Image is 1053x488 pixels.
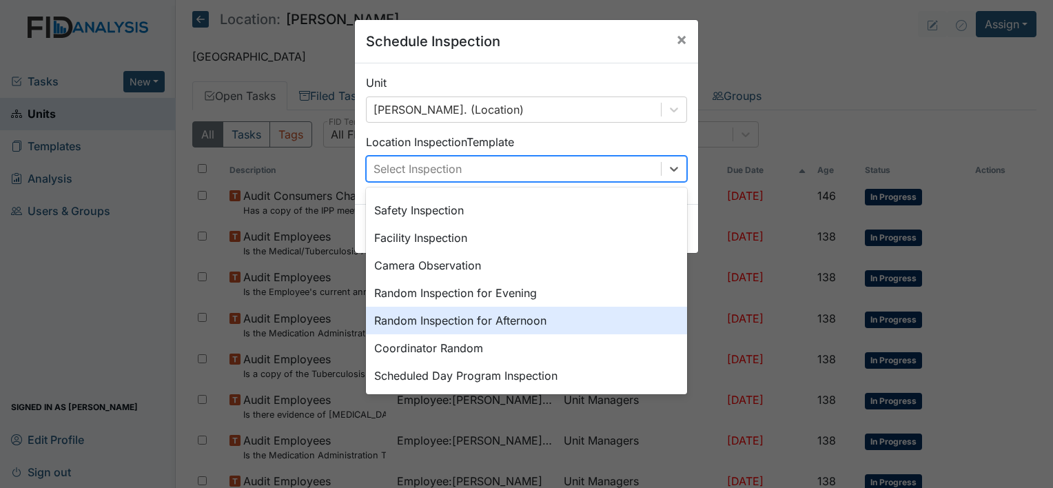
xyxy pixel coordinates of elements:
[366,334,687,362] div: Coordinator Random
[366,224,687,252] div: Facility Inspection
[366,389,687,417] div: Random Day Program Inspection
[366,196,687,224] div: Safety Inspection
[374,161,462,177] div: Select Inspection
[366,31,500,52] h5: Schedule Inspection
[366,74,387,91] label: Unit
[366,279,687,307] div: Random Inspection for Evening
[366,252,687,279] div: Camera Observation
[665,20,698,59] button: Close
[366,362,687,389] div: Scheduled Day Program Inspection
[374,101,524,118] div: [PERSON_NAME]. (Location)
[366,307,687,334] div: Random Inspection for Afternoon
[366,134,514,150] label: Location Inspection Template
[676,29,687,49] span: ×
